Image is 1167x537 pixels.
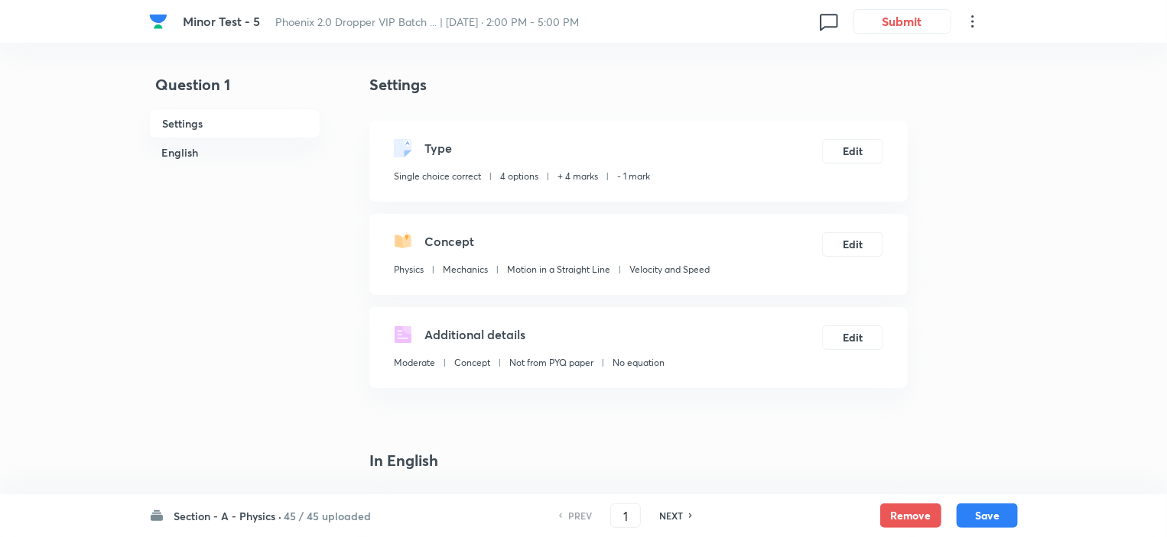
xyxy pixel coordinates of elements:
[557,170,598,183] p: + 4 marks
[424,139,452,157] h5: Type
[394,139,412,157] img: questionType.svg
[617,170,650,183] p: - 1 mark
[880,503,941,528] button: Remove
[568,509,592,522] h6: PREV
[149,12,167,31] img: Company Logo
[424,232,474,251] h5: Concept
[500,170,538,183] p: 4 options
[507,263,610,277] p: Motion in a Straight Line
[424,325,525,344] h5: Additional details
[149,12,171,31] a: Company Logo
[149,73,320,108] h4: Question 1
[629,263,710,277] p: Velocity and Speed
[394,263,424,277] p: Physics
[957,503,1018,528] button: Save
[394,325,412,344] img: questionDetails.svg
[853,9,951,34] button: Submit
[183,13,260,29] span: Minor Test - 5
[822,325,883,350] button: Edit
[149,138,320,167] h6: English
[394,170,481,183] p: Single choice correct
[659,509,683,522] h6: NEXT
[394,356,435,370] p: Moderate
[454,356,490,370] p: Concept
[369,449,908,472] h4: In English
[394,232,412,251] img: questionConcept.svg
[149,108,320,138] h6: Settings
[275,15,580,29] span: Phoenix 2.0 Dropper VIP Batch ... | [DATE] · 2:00 PM - 5:00 PM
[613,356,665,370] p: No equation
[174,508,281,524] h6: Section - A - Physics ·
[369,73,908,96] h4: Settings
[443,263,488,277] p: Mechanics
[509,356,593,370] p: Not from PYQ paper
[822,232,883,257] button: Edit
[822,139,883,163] button: Edit
[284,508,371,524] h6: 45 / 45 uploaded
